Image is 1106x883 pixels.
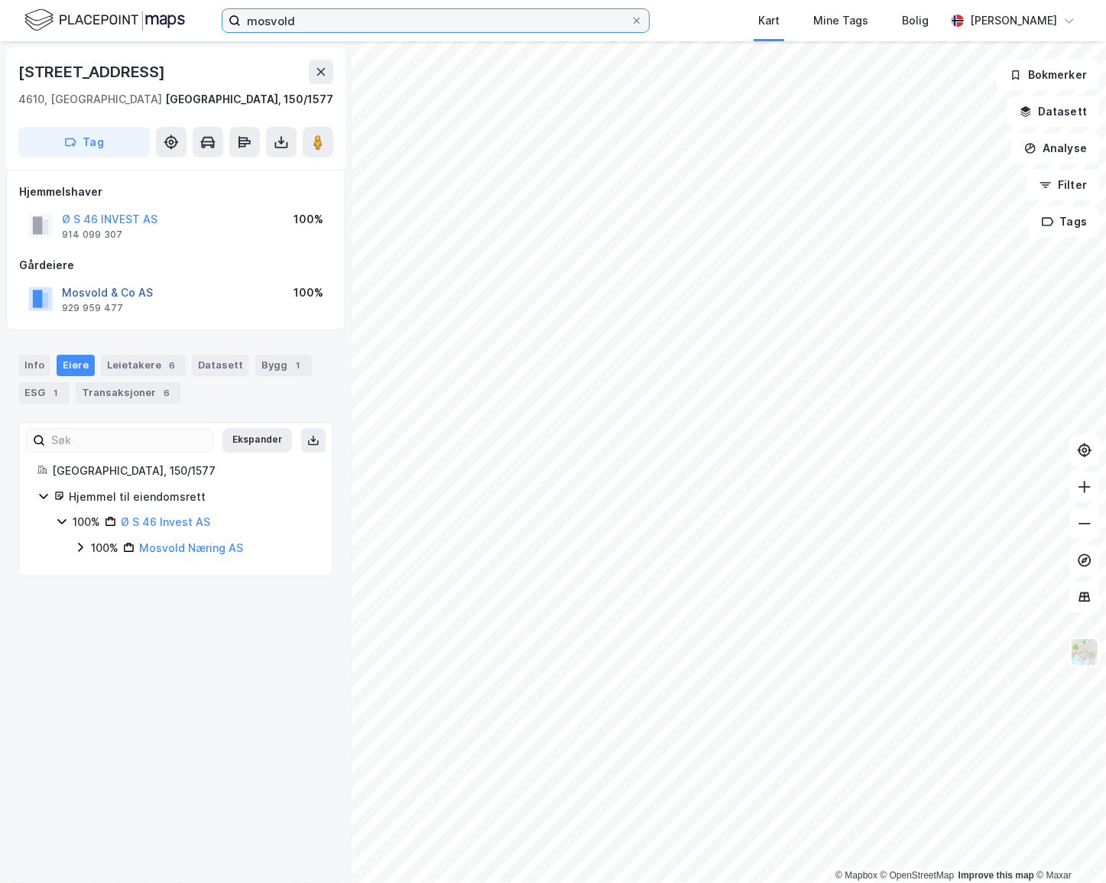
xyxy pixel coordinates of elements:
div: Mine Tags [813,11,868,30]
button: Filter [1027,170,1100,200]
div: 929 959 477 [62,302,123,314]
iframe: Chat Widget [1030,810,1106,883]
div: 100% [91,539,118,557]
div: Kart [758,11,780,30]
a: Ø S 46 Invest AS [121,515,210,528]
a: Mosvold Næring AS [139,541,243,554]
div: Info [18,355,50,376]
div: Bygg [255,355,312,376]
div: Bolig [902,11,929,30]
div: 1 [290,358,306,373]
input: Søk [45,429,212,452]
div: 100% [294,284,323,302]
div: [PERSON_NAME] [970,11,1057,30]
a: Mapbox [835,870,877,881]
div: Hjemmelshaver [19,183,332,201]
div: 1 [48,385,63,401]
div: Transaksjoner [76,382,180,404]
div: [GEOGRAPHIC_DATA], 150/1577 [165,90,333,109]
div: Eiere [57,355,95,376]
div: [STREET_ADDRESS] [18,60,168,84]
button: Bokmerker [997,60,1100,90]
button: Ekspander [222,428,292,453]
div: 6 [164,358,180,373]
div: 4610, [GEOGRAPHIC_DATA] [18,90,162,109]
button: Tags [1029,206,1100,237]
img: Z [1070,638,1099,667]
div: 6 [159,385,174,401]
input: Søk på adresse, matrikkel, gårdeiere, leietakere eller personer [241,9,631,32]
button: Datasett [1007,96,1100,127]
div: Gårdeiere [19,256,332,274]
div: 914 099 307 [62,229,122,241]
div: Hjemmel til eiendomsrett [69,488,314,506]
div: 100% [73,513,100,531]
div: [GEOGRAPHIC_DATA], 150/1577 [52,462,314,480]
div: ESG [18,382,70,404]
a: OpenStreetMap [881,870,955,881]
div: Datasett [192,355,249,376]
button: Analyse [1011,133,1100,164]
div: Leietakere [101,355,186,376]
button: Tag [18,127,150,157]
div: 100% [294,210,323,229]
a: Improve this map [958,870,1034,881]
img: logo.f888ab2527a4732fd821a326f86c7f29.svg [24,7,185,34]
